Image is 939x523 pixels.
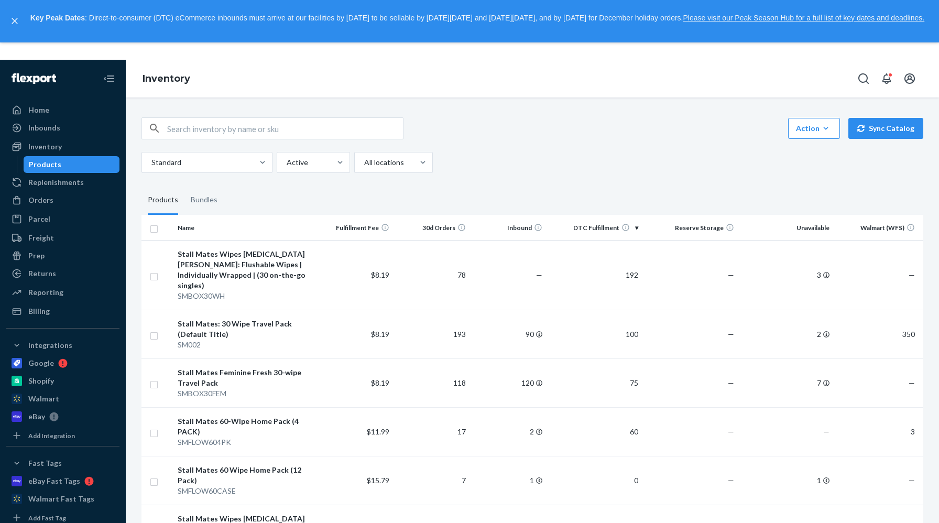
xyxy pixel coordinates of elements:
[178,388,313,399] div: SMBOX30FEM
[178,437,313,448] div: SMFLOW604PK
[547,215,642,240] th: DTC Fulfillment
[728,378,734,387] span: —
[367,427,389,436] span: $11.99
[178,291,313,301] div: SMBOX30WH
[6,355,119,372] a: Google
[547,407,642,456] td: 60
[143,73,190,84] a: Inventory
[29,159,61,170] div: Products
[6,230,119,246] a: Freight
[367,476,389,485] span: $15.79
[99,68,119,89] button: Close Navigation
[178,319,313,340] div: Stall Mates: 30 Wipe Travel Pack (Default Title)
[738,456,834,505] td: 1
[371,378,389,387] span: $8.19
[28,411,45,422] div: eBay
[6,429,119,442] a: Add Integration
[286,157,287,168] input: Active
[28,376,54,386] div: Shopify
[30,14,85,22] strong: Key Peak Dates
[876,68,897,89] button: Open notifications
[6,337,119,354] button: Integrations
[371,270,389,279] span: $8.19
[394,456,470,505] td: 7
[28,287,63,298] div: Reporting
[536,270,542,279] span: —
[738,310,834,358] td: 2
[363,157,364,168] input: All locations
[728,427,734,436] span: —
[191,186,217,215] div: Bundles
[470,456,547,505] td: 1
[6,408,119,425] a: eBay
[547,456,642,505] td: 0
[394,240,470,310] td: 78
[470,215,547,240] th: Inbound
[6,373,119,389] a: Shopify
[6,247,119,264] a: Prep
[738,240,834,310] td: 3
[394,407,470,456] td: 17
[683,14,924,22] a: Please visit our Peak Season Hub for a full list of key dates and deadlines.
[28,141,62,152] div: Inventory
[6,119,119,136] a: Inbounds
[28,514,66,522] div: Add Fast Tag
[6,102,119,118] a: Home
[547,358,642,407] td: 75
[178,249,313,291] div: Stall Mates Wipes [MEDICAL_DATA][PERSON_NAME]: Flushable Wipes | Individually Wrapped | (30 on-th...
[12,73,56,84] img: Flexport logo
[6,473,119,489] a: eBay Fast Tags
[25,9,930,27] p: : Direct-to-consumer (DTC) eCommerce inbounds must arrive at our facilities by [DATE] to be sella...
[796,123,832,134] div: Action
[148,186,178,215] div: Products
[28,494,94,504] div: Walmart Fast Tags
[848,118,923,139] button: Sync Catalog
[28,431,75,440] div: Add Integration
[909,476,915,485] span: —
[9,16,20,26] button: close,
[394,310,470,358] td: 193
[28,268,56,279] div: Returns
[24,156,120,173] a: Products
[547,310,642,358] td: 100
[547,240,642,310] td: 192
[834,215,923,240] th: Walmart (WFS)
[394,358,470,407] td: 118
[28,358,54,368] div: Google
[150,157,151,168] input: Standard
[6,265,119,282] a: Returns
[178,340,313,350] div: SM002
[788,118,840,139] button: Action
[823,427,829,436] span: —
[167,118,403,139] input: Search inventory by name or sku
[909,270,915,279] span: —
[28,177,84,188] div: Replenishments
[728,476,734,485] span: —
[28,340,72,351] div: Integrations
[317,215,394,240] th: Fulfillment Fee
[25,7,46,17] span: Chat
[6,138,119,155] a: Inventory
[6,284,119,301] a: Reporting
[28,250,45,261] div: Prep
[470,407,547,456] td: 2
[6,174,119,191] a: Replenishments
[28,458,62,468] div: Fast Tags
[909,378,915,387] span: —
[899,68,920,89] button: Open account menu
[6,491,119,507] a: Walmart Fast Tags
[470,358,547,407] td: 120
[134,64,199,94] ol: breadcrumbs
[28,394,59,404] div: Walmart
[6,303,119,320] a: Billing
[834,310,923,358] td: 350
[728,270,734,279] span: —
[178,465,313,486] div: Stall Mates 60 Wipe Home Pack (12 Pack)
[371,330,389,339] span: $8.19
[28,123,60,133] div: Inbounds
[6,455,119,472] button: Fast Tags
[738,215,834,240] th: Unavailable
[173,215,317,240] th: Name
[728,330,734,339] span: —
[6,192,119,209] a: Orders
